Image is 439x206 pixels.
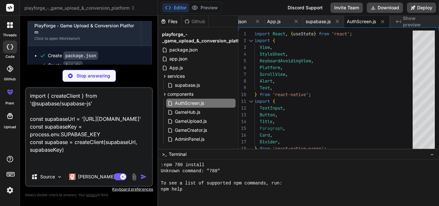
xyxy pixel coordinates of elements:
[238,71,246,78] div: 7
[273,146,324,151] span: 'react-native-paper'
[4,76,16,82] label: GitHub
[238,125,246,132] div: 15
[174,126,208,134] span: GameCreator.js
[238,31,246,37] div: 1
[403,15,434,28] span: Show preview
[169,151,186,157] span: Terminal
[63,51,98,60] code: package.json
[48,52,98,59] div: Create
[260,139,278,145] span: Divider
[255,31,270,37] span: import
[247,98,255,105] div: Click to collapse the range.
[255,92,257,97] span: }
[174,99,205,107] span: AuthScreen.js
[238,64,246,71] div: 6
[25,187,153,192] p: Keyboard preferences
[285,71,288,77] span: ,
[273,31,285,37] span: React
[283,125,285,131] span: ,
[275,112,278,118] span: ,
[189,3,220,12] button: Preview
[278,139,280,145] span: ,
[270,85,273,91] span: ,
[69,174,76,180] img: Claude 4 Sonnet
[273,98,275,104] span: {
[270,132,273,138] span: ,
[238,139,246,145] div: 17
[273,78,275,84] span: ,
[238,118,246,125] div: 14
[25,192,153,198] p: Always double-check its answers. Your in Bind
[4,185,15,196] img: settings
[174,135,205,143] span: AdminPanel.js
[57,174,62,180] img: Pick Models
[169,64,184,72] span: App.js
[238,132,246,139] div: 16
[285,31,288,37] span: ,
[162,3,189,12] button: Editor
[167,73,185,79] span: services
[40,174,55,180] p: Source
[260,85,270,91] span: Text
[267,18,281,25] span: App.js
[174,81,201,89] span: supabase.js
[174,117,207,125] span: GameUpload.js
[63,61,83,69] code: App.js
[332,31,350,37] span: 'react'
[238,44,246,51] div: 3
[247,37,255,44] div: Click to collapse the range.
[238,51,246,58] div: 4
[429,149,435,159] button: −
[78,174,126,180] p: [PERSON_NAME] 4 S..
[347,18,376,25] span: AuthScreen.js
[283,105,285,111] span: ,
[273,92,309,97] span: 'react-native'
[161,162,164,168] span: ❯
[311,58,314,64] span: ,
[255,98,270,104] span: import
[260,58,311,64] span: KeyboardAvoidingView
[34,36,134,41] div: Click to open Workbench
[260,44,270,50] span: View
[238,37,246,44] div: 2
[314,31,316,37] span: }
[26,88,152,168] textarea: import { createClient } from '@supabase/supabase-js' const supabaseUrl = '[URL][DOMAIN_NAME]' con...
[174,108,201,116] span: GameHub.js
[169,46,198,54] span: package.json
[260,92,270,97] span: from
[238,98,246,105] div: 11
[309,92,311,97] span: ;
[260,125,283,131] span: Paragraph
[167,91,193,97] span: components
[86,193,98,197] span: privacy
[273,38,275,43] span: {
[270,44,273,50] span: ,
[238,145,246,152] div: 18
[291,31,293,37] span: {
[161,180,282,186] span: To see a list of supported npm commands, run:
[238,112,246,118] div: 13
[255,38,270,43] span: import
[280,65,283,70] span: ,
[273,119,275,124] span: ,
[260,78,273,84] span: Alert
[324,146,327,151] span: ;
[3,32,17,38] label: threads
[34,22,134,35] div: PlayForge - Game Upload & Conversion Platform
[330,3,363,13] button: Invite Team
[238,58,246,64] div: 5
[285,51,288,57] span: ,
[306,18,331,25] span: supabase.js
[158,18,182,25] div: Files
[5,101,14,106] label: prem
[238,78,246,85] div: 8
[260,105,283,111] span: TextInput
[260,51,285,57] span: StyleSheet
[260,146,270,151] span: from
[319,31,329,37] span: from
[238,91,246,98] div: 10
[130,173,138,181] img: attachment
[162,151,167,157] span: >_
[260,65,280,70] span: Platform
[293,31,314,37] span: useState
